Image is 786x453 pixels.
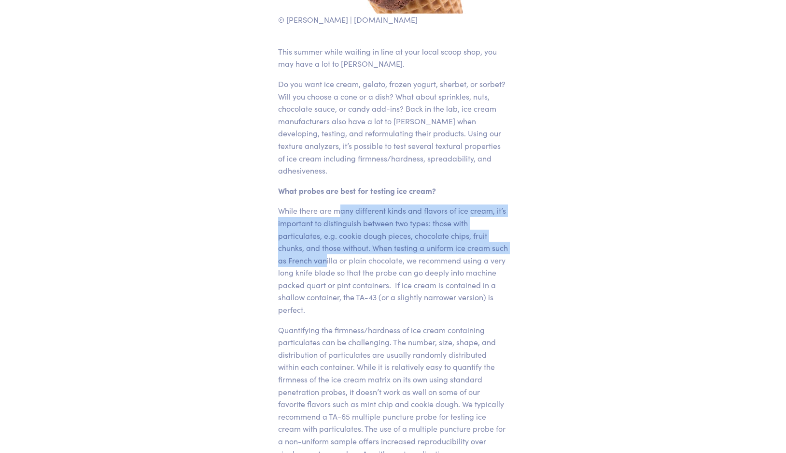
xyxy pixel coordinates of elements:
p: While there are many different kinds and flavors of ice cream, it’s important to distinguish betw... [278,205,508,316]
p: This summer while waiting in line at your local scoop shop, you may have a lot to [PERSON_NAME]. [278,45,508,70]
p: © [PERSON_NAME] | [DOMAIN_NAME] [278,14,508,26]
strong: What probes are best for testing ice cream? [278,185,436,196]
p: Do you want ice cream, gelato, frozen yogurt, sherbet, or sorbet? Will you choose a cone or a dis... [278,78,508,177]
